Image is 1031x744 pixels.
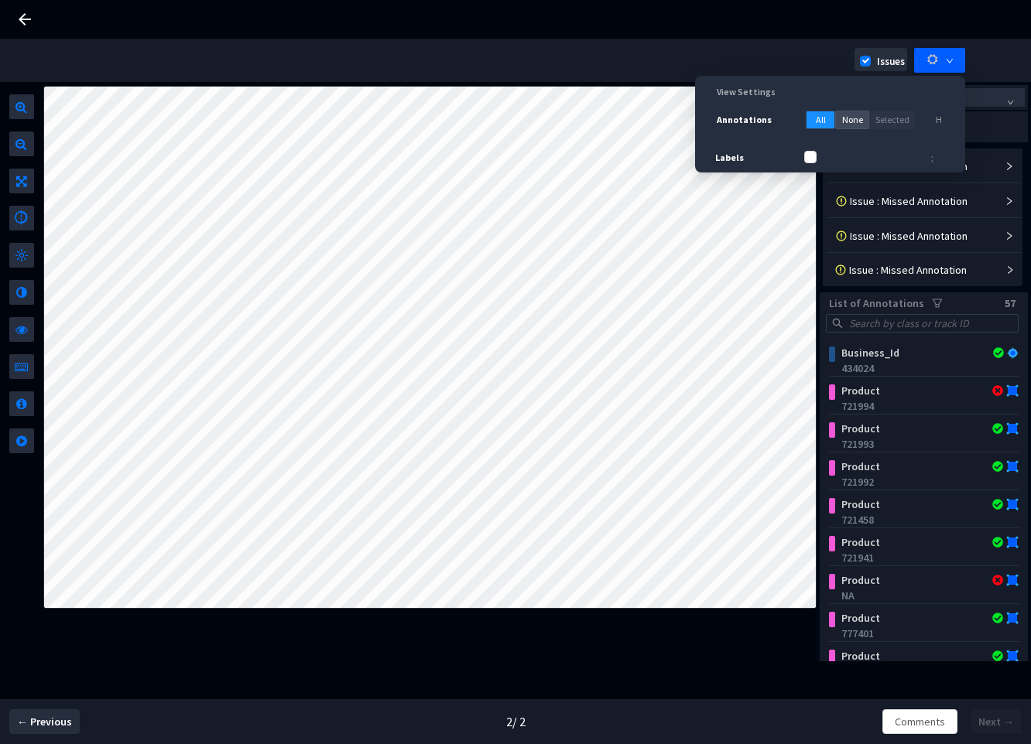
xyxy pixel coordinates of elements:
[806,111,835,129] button: All
[717,86,776,97] span: View Settings
[842,113,863,128] span: None
[931,152,933,163] span: ;
[715,152,744,163] span: Labels
[816,113,826,128] span: All
[869,111,914,129] button: Selected
[936,114,942,125] span: H
[835,111,869,129] button: None
[717,113,772,128] label: Annotations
